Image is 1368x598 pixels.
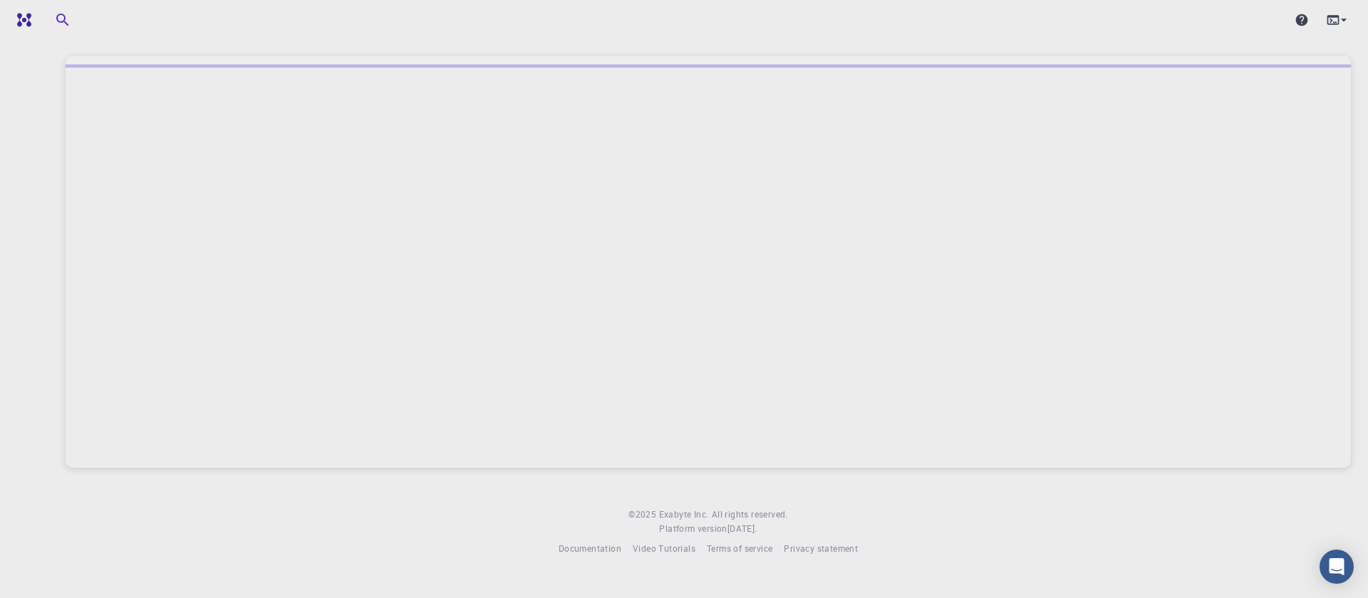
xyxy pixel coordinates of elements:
span: Privacy statement [784,542,858,554]
span: Platform version [659,522,727,536]
img: logo [11,13,31,27]
a: Exabyte Inc. [659,508,709,522]
span: © 2025 [628,508,658,522]
a: Video Tutorials [633,542,695,556]
a: Documentation [559,542,621,556]
span: Documentation [559,542,621,554]
span: [DATE] . [727,523,757,534]
span: Exabyte Inc. [659,508,709,520]
div: Open Intercom Messenger [1320,550,1354,584]
span: Video Tutorials [633,542,695,554]
span: Terms of service [707,542,772,554]
a: [DATE]. [727,522,757,536]
a: Terms of service [707,542,772,556]
span: All rights reserved. [712,508,788,522]
a: Privacy statement [784,542,858,556]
